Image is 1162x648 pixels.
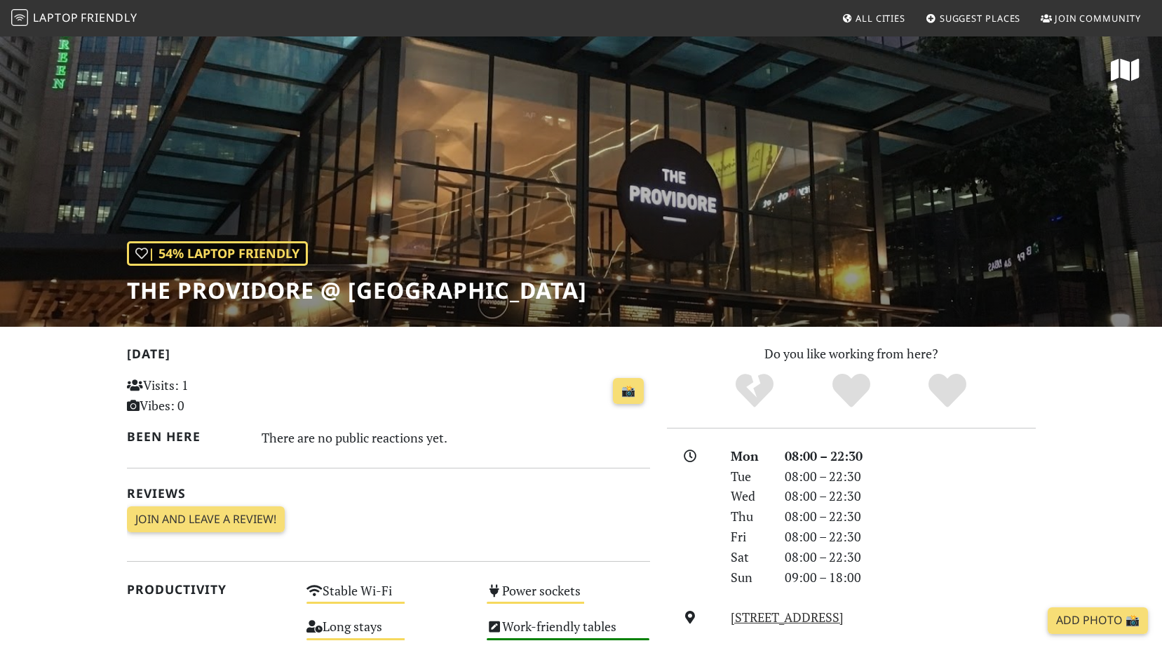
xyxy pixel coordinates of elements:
div: Thu [722,506,776,527]
h2: [DATE] [127,346,650,367]
h2: Productivity [127,582,290,597]
p: Visits: 1 Vibes: 0 [127,375,290,416]
img: LaptopFriendly [11,9,28,26]
a: Add Photo 📸 [1048,607,1148,634]
h2: Reviews [127,486,650,501]
h2: Been here [127,429,245,444]
div: Sun [722,567,776,588]
div: Stable Wi-Fi [298,579,478,615]
div: Mon [722,446,776,466]
a: All Cities [836,6,911,31]
span: Laptop [33,10,79,25]
div: 08:00 – 22:30 [776,527,1044,547]
a: 📸 [613,378,644,405]
div: Yes [803,372,900,410]
div: Fri [722,527,776,547]
div: Definitely! [899,372,996,410]
div: | 54% Laptop Friendly [127,241,308,266]
div: Tue [722,466,776,487]
div: 08:00 – 22:30 [776,486,1044,506]
div: There are no public reactions yet. [262,426,650,449]
a: Join Community [1035,6,1147,31]
a: [STREET_ADDRESS] [731,609,844,626]
h1: The Providore @ [GEOGRAPHIC_DATA] [127,277,587,304]
div: 08:00 – 22:30 [776,446,1044,466]
p: Do you like working from here? [667,344,1036,364]
div: 08:00 – 22:30 [776,466,1044,487]
div: 08:00 – 22:30 [776,506,1044,527]
div: 08:00 – 22:30 [776,547,1044,567]
div: No [706,372,803,410]
div: Power sockets [478,579,658,615]
div: Sat [722,547,776,567]
a: LaptopFriendly LaptopFriendly [11,6,137,31]
a: Join and leave a review! [127,506,285,533]
a: Suggest Places [920,6,1027,31]
div: 09:00 – 18:00 [776,567,1044,588]
span: Friendly [81,10,137,25]
div: Wed [722,486,776,506]
span: Suggest Places [940,12,1021,25]
span: Join Community [1055,12,1141,25]
span: All Cities [856,12,905,25]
